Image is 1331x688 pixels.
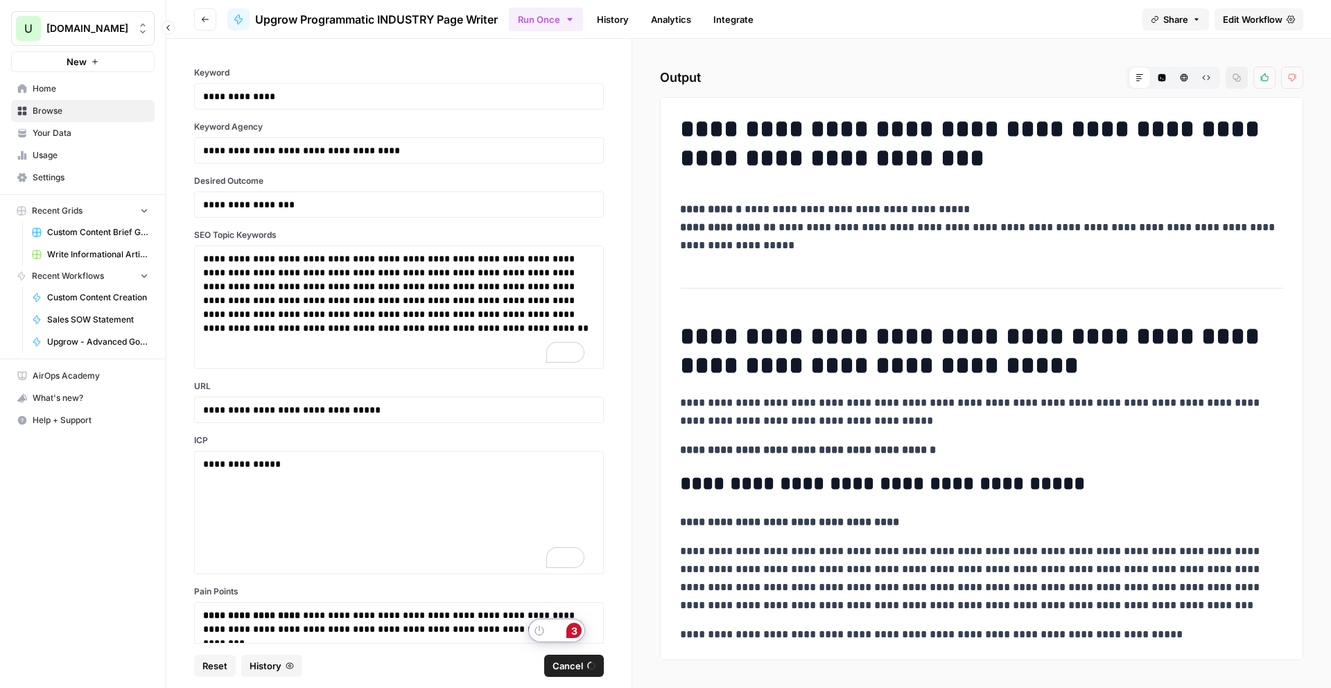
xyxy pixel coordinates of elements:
label: URL [194,380,604,393]
span: Reset [202,659,227,673]
div: What's new? [12,388,154,409]
a: Analytics [643,8,699,31]
label: Desired Outcome [194,175,604,187]
span: Usage [33,149,148,162]
button: Cancel [544,655,604,677]
button: New [11,51,155,72]
span: Share [1163,12,1188,26]
span: Your Data [33,127,148,139]
button: Run Once [509,8,583,31]
a: Settings [11,166,155,189]
a: Upgrow Programmatic INDUSTRY Page Writer [227,8,498,31]
button: Recent Grids [11,200,155,221]
span: Home [33,83,148,95]
span: Upgrow - Advanced Google Ads Copy Writer (Custom) [47,336,148,348]
span: Edit Workflow [1223,12,1282,26]
a: AirOps Academy [11,365,155,387]
button: Share [1142,8,1209,31]
span: Custom Content Creation [47,291,148,304]
span: Custom Content Brief Grid [47,226,148,239]
a: Usage [11,144,155,166]
span: Sales SOW Statement [47,313,148,326]
div: To enrich screen reader interactions, please activate Accessibility in Grammarly extension settings [203,457,595,568]
a: Custom Content Creation [26,286,155,309]
label: ICP [194,434,604,447]
a: Custom Content Brief Grid [26,221,155,243]
span: U [24,20,33,37]
div: To enrich screen reader interactions, please activate Accessibility in Grammarly extension settings [203,252,595,363]
a: Sales SOW Statement [26,309,155,331]
span: Recent Grids [32,205,82,217]
button: Help + Support [11,409,155,431]
span: Recent Workflows [32,270,104,282]
button: Recent Workflows [11,266,155,286]
span: Browse [33,105,148,117]
label: Pain Points [194,585,604,598]
h2: Output [660,67,1303,89]
span: Write Informational Article [47,248,148,261]
span: [DOMAIN_NAME] [46,21,130,35]
span: Settings [33,171,148,184]
span: History [250,659,281,673]
span: Cancel [553,659,583,673]
span: Help + Support [33,414,148,427]
label: SEO Topic Keywords [194,229,604,241]
a: Edit Workflow [1215,8,1303,31]
label: Keyword [194,67,604,79]
a: Write Informational Article [26,243,155,266]
span: New [67,55,87,69]
button: What's new? [11,387,155,409]
a: Home [11,78,155,100]
button: Reset [194,655,236,677]
a: Upgrow - Advanced Google Ads Copy Writer (Custom) [26,331,155,353]
a: History [589,8,637,31]
button: History [241,655,302,677]
label: Keyword Agency [194,121,604,133]
button: Workspace: Upgrow.io [11,11,155,46]
span: Upgrow Programmatic INDUSTRY Page Writer [255,11,498,28]
a: Browse [11,100,155,122]
a: Your Data [11,122,155,144]
span: AirOps Academy [33,370,148,382]
a: Integrate [705,8,762,31]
